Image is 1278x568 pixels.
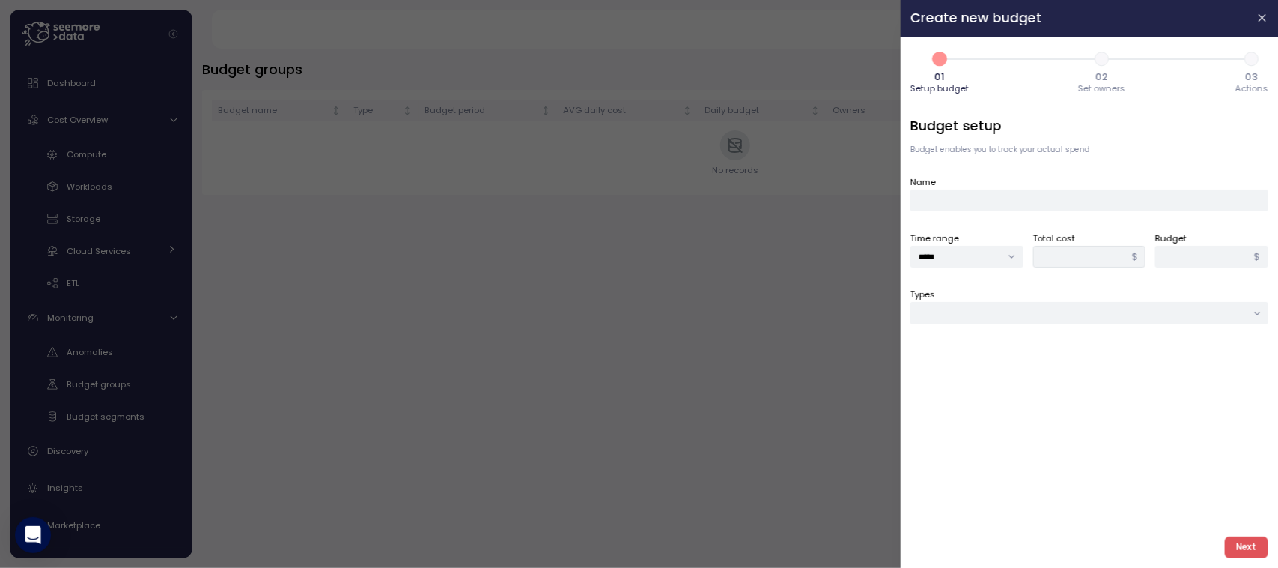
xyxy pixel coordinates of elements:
[1239,46,1265,72] span: 3
[910,116,1268,135] h3: Budget setup
[1246,72,1259,82] span: 03
[910,288,935,302] label: Types
[1235,85,1268,93] span: Actions
[910,46,969,97] button: 101Setup budget
[1236,537,1256,558] span: Next
[1079,85,1126,93] span: Set owners
[910,11,1244,25] h2: Create new budget
[1247,247,1268,268] div: $
[1125,247,1145,268] div: $
[1033,232,1075,246] label: Total cost
[927,46,952,72] span: 1
[910,176,936,190] label: Name
[910,85,969,93] span: Setup budget
[1079,46,1126,97] button: 202Set owners
[910,232,959,246] label: Time range
[934,72,945,82] span: 01
[1225,537,1268,558] button: Next
[15,517,51,553] div: Open Intercom Messenger
[1096,72,1109,82] span: 02
[1089,46,1115,72] span: 2
[1155,232,1187,246] label: Budget
[1235,46,1268,97] button: 303Actions
[910,145,1268,155] p: Budget enables you to track your actual spend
